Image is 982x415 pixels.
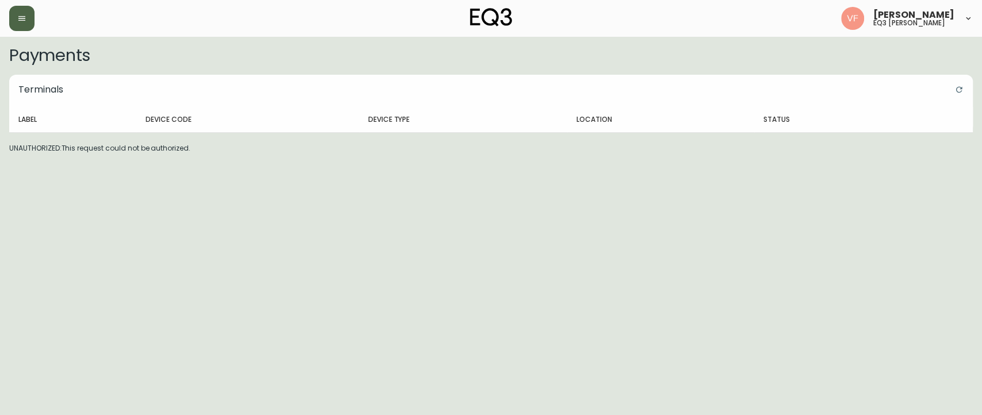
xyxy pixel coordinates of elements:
[359,107,567,132] th: Device Type
[2,68,980,160] div: UNAUTHORIZED:This request could not be authorized.
[567,107,754,132] th: Location
[873,10,954,20] span: [PERSON_NAME]
[470,8,513,26] img: logo
[873,20,945,26] h5: eq3 [PERSON_NAME]
[9,75,72,105] h5: Terminals
[841,7,864,30] img: 83954825a82370567d732cff99fea37d
[9,107,973,133] table: devices table
[9,107,136,132] th: Label
[9,46,973,64] h2: Payments
[754,107,909,132] th: Status
[136,107,359,132] th: Device Code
